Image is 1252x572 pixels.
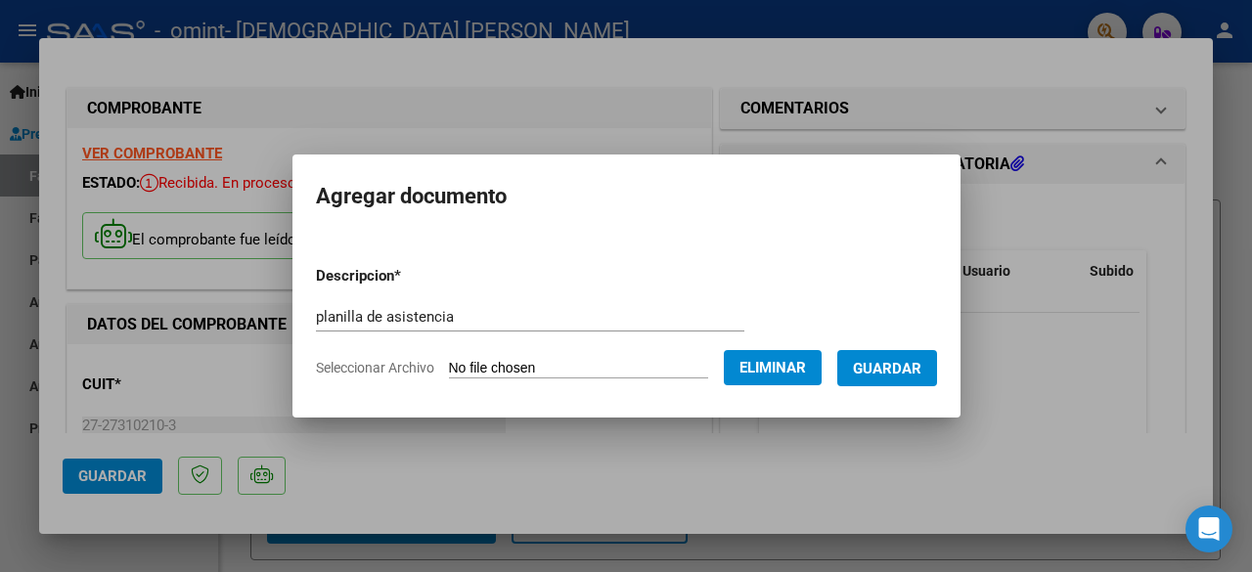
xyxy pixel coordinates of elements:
[853,360,921,377] span: Guardar
[739,359,806,376] span: Eliminar
[724,350,822,385] button: Eliminar
[837,350,937,386] button: Guardar
[316,360,434,375] span: Seleccionar Archivo
[316,265,503,287] p: Descripcion
[316,178,937,215] h2: Agregar documento
[1185,506,1232,552] div: Open Intercom Messenger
